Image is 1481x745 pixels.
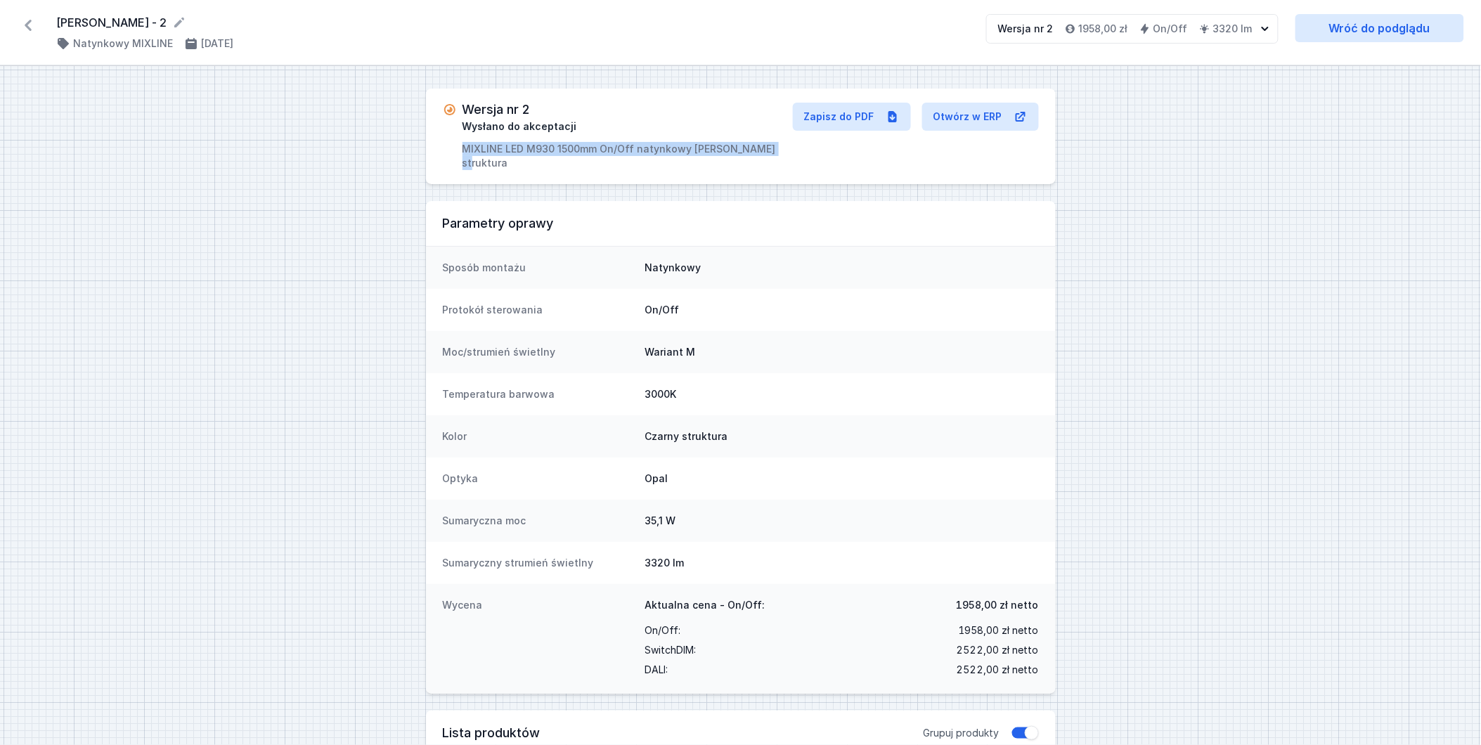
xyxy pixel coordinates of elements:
form: [PERSON_NAME] - 2 [56,14,969,31]
h4: Natynkowy MIXLINE [73,37,173,51]
a: Otwórz w ERP [922,103,1039,131]
dt: Protokół sterowania [443,303,634,317]
span: 1958,00 zł netto [957,598,1039,612]
dd: Wariant M [645,345,1039,359]
span: DALI : [645,660,668,680]
h4: On/Off [1153,22,1188,36]
span: Wysłano do akceptacji [463,119,577,134]
span: SwitchDIM : [645,640,697,660]
h3: Wersja nr 2 [463,103,530,117]
p: MIXLINE LED M930 1500mm On/Off natynkowy [PERSON_NAME] struktura [463,142,793,170]
h4: [DATE] [201,37,233,51]
button: Grupuj produkty [1011,726,1039,740]
span: 2522,00 zł netto [957,660,1039,680]
dd: 3320 lm [645,556,1039,570]
a: Zapisz do PDF [793,103,911,131]
dd: Czarny struktura [645,429,1039,443]
h4: 3320 lm [1213,22,1253,36]
dt: Wycena [443,598,634,680]
dt: Sumaryczna moc [443,514,634,528]
dd: On/Off [645,303,1039,317]
span: 1958,00 zł netto [959,621,1039,640]
dd: 35,1 W [645,514,1039,528]
span: Grupuj produkty [924,726,1000,740]
button: Wersja nr 21958,00 złOn/Off3320 lm [986,14,1279,44]
dt: Kolor [443,429,634,443]
dt: Sumaryczny strumień świetlny [443,556,634,570]
h3: Parametry oprawy [443,215,1039,232]
dt: Moc/strumień świetlny [443,345,634,359]
span: 2522,00 zł netto [957,640,1039,660]
span: On/Off : [645,621,681,640]
div: Wersja nr 2 [998,22,1054,36]
img: pending.svg [443,103,457,117]
dd: Opal [645,472,1039,486]
button: Edytuj nazwę projektu [172,15,186,30]
dt: Temperatura barwowa [443,387,634,401]
span: Aktualna cena - On/Off: [645,598,765,612]
dt: Sposób montażu [443,261,634,275]
h4: 1958,00 zł [1079,22,1128,36]
dt: Optyka [443,472,634,486]
a: Wróć do podglądu [1295,14,1464,42]
dd: 3000K [645,387,1039,401]
h3: Lista produktów [443,725,924,741]
dd: Natynkowy [645,261,1039,275]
